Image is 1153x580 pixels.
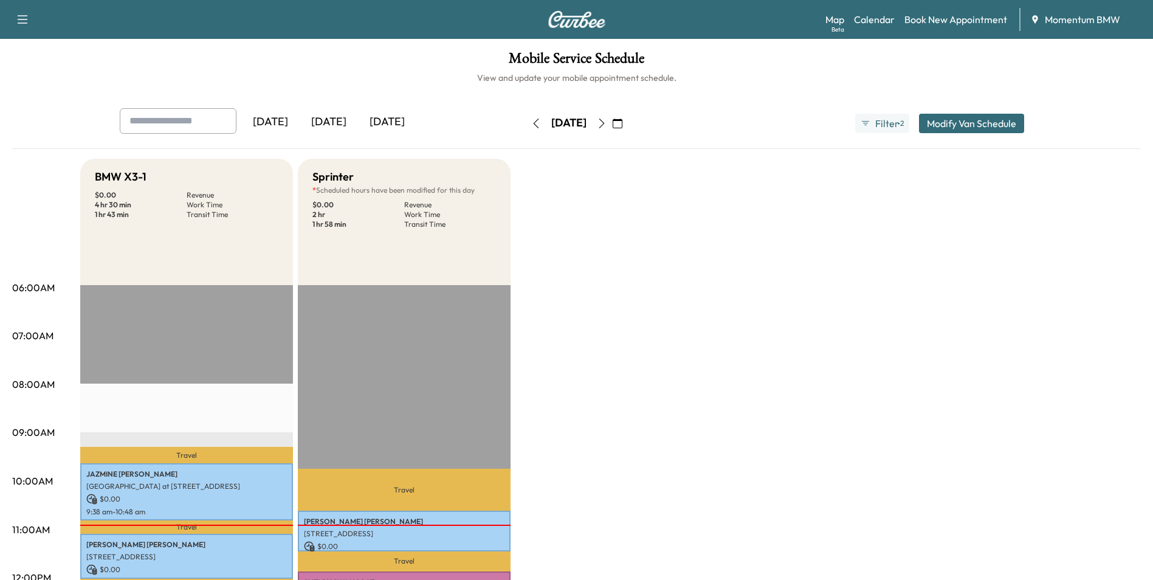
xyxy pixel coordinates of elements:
[95,210,187,219] p: 1 hr 43 min
[12,522,50,537] p: 11:00AM
[86,507,287,517] p: 9:38 am - 10:48 am
[404,210,496,219] p: Work Time
[298,551,511,571] p: Travel
[187,190,278,200] p: Revenue
[919,114,1024,133] button: Modify Van Schedule
[358,108,416,136] div: [DATE]
[304,517,504,526] p: [PERSON_NAME] [PERSON_NAME]
[187,210,278,219] p: Transit Time
[12,377,55,392] p: 08:00AM
[300,108,358,136] div: [DATE]
[12,280,55,295] p: 06:00AM
[12,474,53,488] p: 10:00AM
[312,168,354,185] h5: Sprinter
[312,200,404,210] p: $ 0.00
[86,564,287,575] p: $ 0.00
[312,219,404,229] p: 1 hr 58 min
[80,447,293,463] p: Travel
[304,529,504,539] p: [STREET_ADDRESS]
[304,541,504,552] p: $ 0.00
[855,114,909,133] button: Filter●2
[404,219,496,229] p: Transit Time
[95,200,187,210] p: 4 hr 30 min
[904,12,1007,27] a: Book New Appointment
[825,12,844,27] a: MapBeta
[187,200,278,210] p: Work Time
[12,328,53,343] p: 07:00AM
[86,482,287,491] p: [GEOGRAPHIC_DATA] at [STREET_ADDRESS]
[12,72,1141,84] h6: View and update your mobile appointment schedule.
[551,116,587,131] div: [DATE]
[86,469,287,479] p: JAZMINE [PERSON_NAME]
[312,210,404,219] p: 2 hr
[12,51,1141,72] h1: Mobile Service Schedule
[80,520,293,534] p: Travel
[95,168,146,185] h5: BMW X3-1
[831,25,844,34] div: Beta
[900,119,904,128] span: 2
[12,425,55,440] p: 09:00AM
[86,494,287,505] p: $ 0.00
[298,469,511,511] p: Travel
[548,11,606,28] img: Curbee Logo
[312,185,496,195] p: Scheduled hours have been modified for this day
[241,108,300,136] div: [DATE]
[95,190,187,200] p: $ 0.00
[404,200,496,210] p: Revenue
[854,12,895,27] a: Calendar
[897,120,900,126] span: ●
[1045,12,1120,27] span: Momentum BMW
[86,552,287,562] p: [STREET_ADDRESS]
[875,116,897,131] span: Filter
[86,540,287,550] p: [PERSON_NAME] [PERSON_NAME]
